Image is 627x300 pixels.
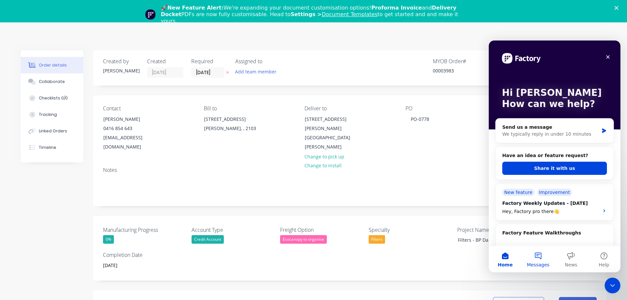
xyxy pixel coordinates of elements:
[147,58,183,65] div: Created
[21,57,83,73] button: Order details
[103,167,597,173] div: Notes
[369,235,385,244] div: Filters
[98,114,164,152] div: [PERSON_NAME]0416 854 643[EMAIL_ADDRESS][DOMAIN_NAME]
[405,114,434,124] div: PO-0778
[231,67,280,76] button: Add team member
[191,58,227,65] div: Required
[614,6,621,10] div: Close
[39,128,67,134] div: Linked Orders
[21,90,83,106] button: Checklists 0/0
[103,115,158,124] div: [PERSON_NAME]
[39,62,67,68] div: Order details
[301,161,345,170] button: Change to install
[21,139,83,156] button: Timeline
[39,145,56,150] div: Timeline
[489,41,620,272] iframe: Intercom live chat
[204,105,294,112] div: Bill to
[103,67,139,74] div: [PERSON_NAME]
[433,58,482,65] div: MYOB Order #
[235,58,301,65] div: Assigned to
[280,235,327,244] div: Ecocanopy to organise
[371,5,422,11] b: Proforma Invoice
[605,278,620,293] iframe: Intercom live chat
[301,152,348,161] button: Change to pick up
[433,67,482,74] div: 00003983
[291,11,378,17] b: Settings >
[103,226,185,234] label: Manufacturing Progress
[280,226,362,234] label: Freight Option
[453,235,535,245] div: Filters - BP Dandenong South
[103,124,158,133] div: 0416 854 643
[103,58,139,65] div: Created by
[39,79,65,85] div: Collaborate
[103,105,193,112] div: Contact
[198,114,264,135] div: [STREET_ADDRESS][PERSON_NAME], , 2103
[103,251,185,259] label: Completion Date
[305,124,359,151] div: [PERSON_NAME][GEOGRAPHIC_DATA][PERSON_NAME]
[21,73,83,90] button: Collaborate
[369,226,451,234] label: Specialty
[192,226,274,234] label: Account Type
[21,123,83,139] button: Linked Orders
[457,226,539,234] label: Project Name
[98,260,180,270] input: Enter date
[305,115,359,124] div: [STREET_ADDRESS]
[192,235,224,244] div: Credit Account
[168,5,224,11] b: New Feature Alert:
[322,11,377,17] a: Document Templates
[39,95,68,101] div: Checklists 0/0
[103,133,158,151] div: [EMAIL_ADDRESS][DOMAIN_NAME]
[21,106,83,123] button: Tracking
[161,5,457,17] b: Delivery Docket
[161,5,472,24] div: 🚀 We're expanding your document customisation options! and PDFs are now fully customisable. Head ...
[39,112,57,118] div: Tracking
[204,115,259,124] div: [STREET_ADDRESS]
[103,235,114,244] div: 0%
[304,105,395,112] div: Deliver to
[145,9,156,20] img: Profile image for Team
[405,105,496,112] div: PO
[235,67,280,76] button: Add team member
[204,124,259,133] div: [PERSON_NAME], , 2103
[299,114,365,152] div: [STREET_ADDRESS][PERSON_NAME][GEOGRAPHIC_DATA][PERSON_NAME]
